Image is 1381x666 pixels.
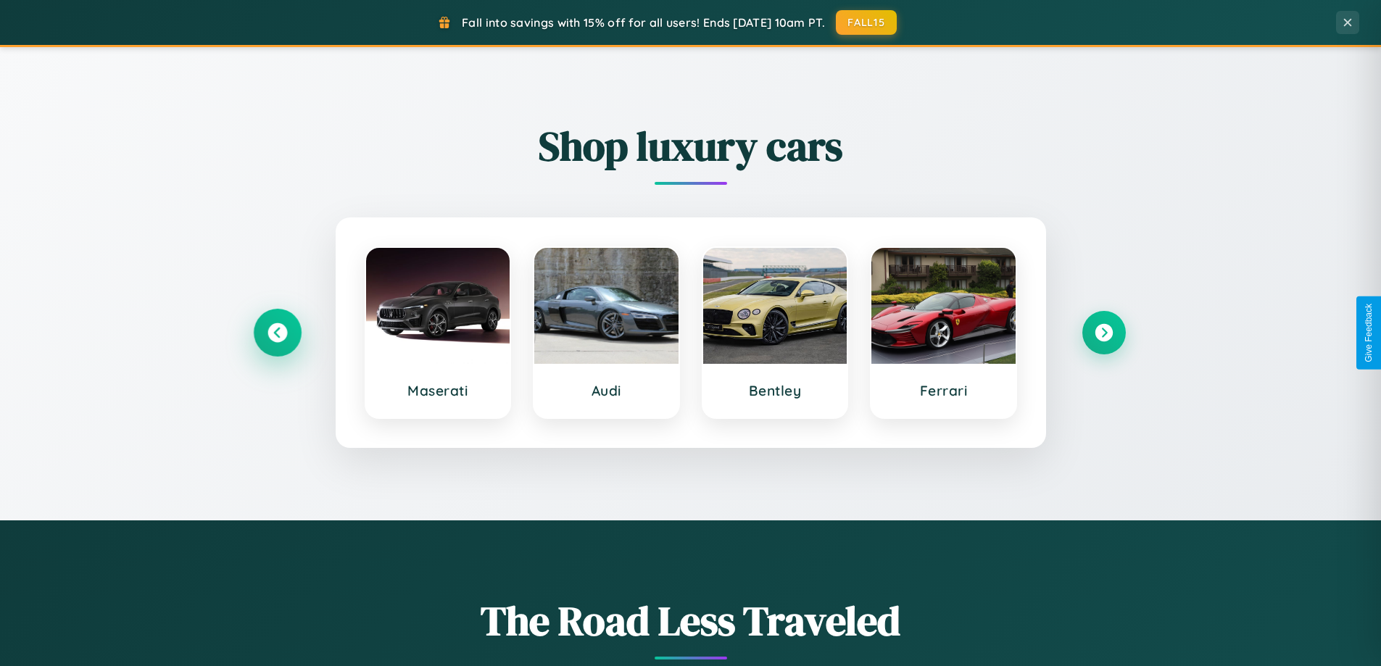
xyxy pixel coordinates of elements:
[256,118,1126,174] h2: Shop luxury cars
[256,593,1126,649] h1: The Road Less Traveled
[836,10,897,35] button: FALL15
[462,15,825,30] span: Fall into savings with 15% off for all users! Ends [DATE] 10am PT.
[1364,304,1374,362] div: Give Feedback
[718,382,833,399] h3: Bentley
[381,382,496,399] h3: Maserati
[549,382,664,399] h3: Audi
[886,382,1001,399] h3: Ferrari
